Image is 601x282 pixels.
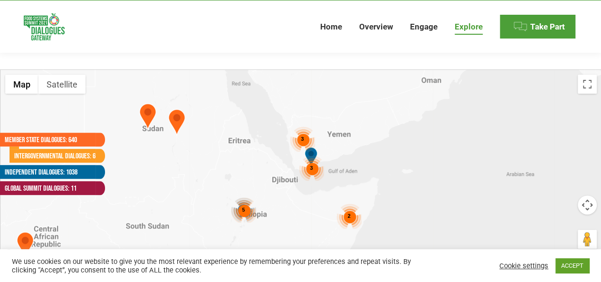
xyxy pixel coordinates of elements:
[38,75,86,94] button: Show satellite imagery
[410,22,438,32] span: Engage
[578,75,597,94] button: Toggle fullscreen view
[5,75,38,94] button: Show street map
[3,248,34,260] img: Google
[455,22,483,32] span: Explore
[242,207,245,213] span: 5
[301,136,304,142] span: 3
[578,230,597,249] button: Drag Pegman onto the map to open Street View
[320,22,342,32] span: Home
[24,13,65,40] img: Food Systems Summit Dialogues
[555,258,589,273] a: ACCEPT
[530,22,565,32] span: Take Part
[10,149,95,163] a: Intergovernmental Dialogues: 6
[3,248,34,260] a: Open this area in Google Maps (opens a new window)
[499,262,548,270] a: Cookie settings
[578,195,597,214] button: Map camera controls
[12,257,416,274] div: We use cookies on our website to give you the most relevant experience by remembering your prefer...
[347,213,350,219] span: 2
[310,165,313,171] span: 3
[513,19,527,34] img: Menu icon
[359,22,393,32] span: Overview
